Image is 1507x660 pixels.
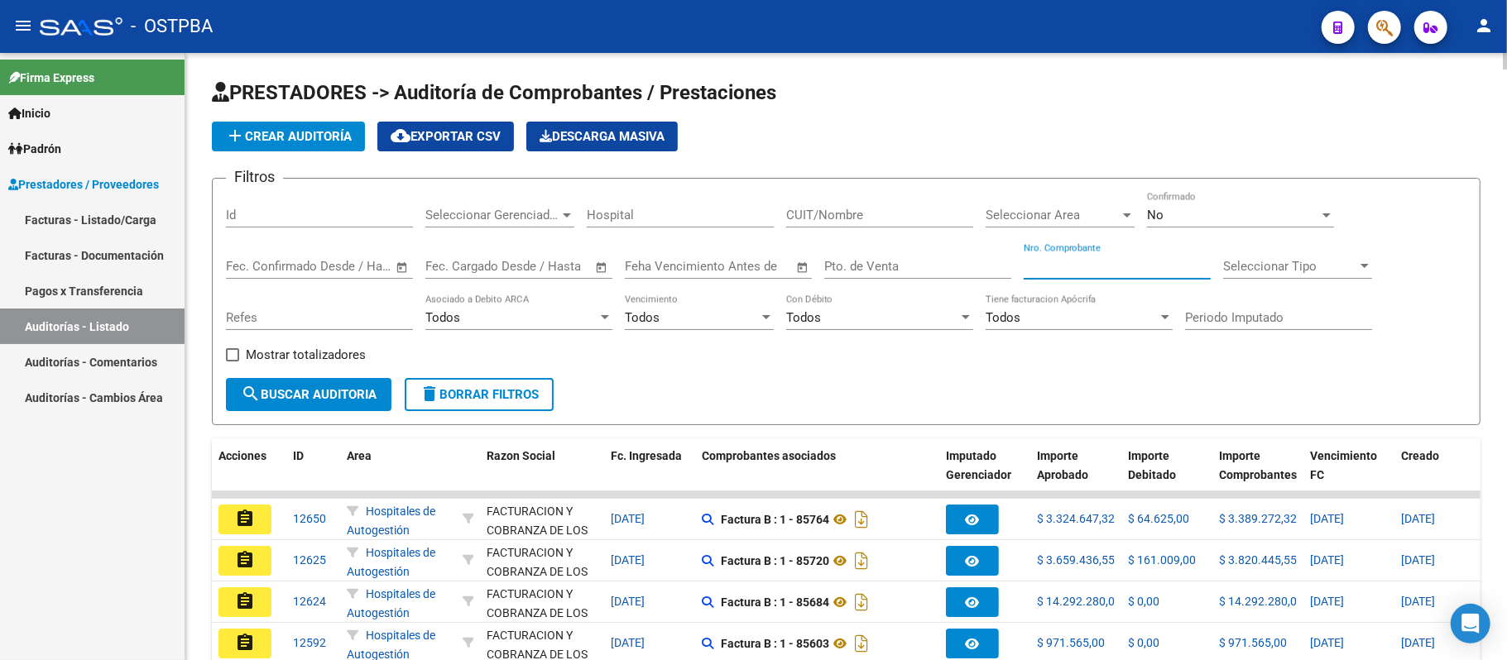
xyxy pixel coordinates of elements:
button: Exportar CSV [377,122,514,151]
datatable-header-cell: Importe Aprobado [1030,438,1121,511]
span: 12650 [293,512,326,525]
datatable-header-cell: Vencimiento FC [1303,438,1394,511]
span: Exportar CSV [391,129,501,144]
span: [DATE] [1401,553,1435,567]
datatable-header-cell: ID [286,438,340,511]
span: [DATE] [611,512,645,525]
datatable-header-cell: Importe Comprobantes [1212,438,1303,511]
i: Descargar documento [851,589,872,615]
i: Descargar documento [851,630,872,657]
input: Fecha fin [308,259,388,274]
datatable-header-cell: Comprobantes asociados [695,438,939,511]
span: [DATE] [1401,595,1435,608]
span: ID [293,449,304,462]
span: Descarga Masiva [540,129,665,144]
span: $ 3.659.436,55 [1037,553,1115,567]
span: Crear Auditoría [225,129,352,144]
span: $ 971.565,00 [1037,636,1105,649]
span: $ 0,00 [1128,636,1159,649]
span: Area [347,449,372,462]
span: Mostrar totalizadores [246,345,366,365]
span: Firma Express [8,69,94,87]
span: Importe Comprobantes [1219,449,1297,481]
button: Descarga Masiva [526,122,678,151]
app-download-masive: Descarga masiva de comprobantes (adjuntos) [526,122,678,151]
span: [DATE] [1310,553,1344,567]
span: Imputado Gerenciador [946,449,1011,481]
span: Comprobantes asociados [702,449,836,462]
span: 12624 [293,595,326,608]
button: Borrar Filtros [405,378,554,411]
mat-icon: delete [420,384,439,404]
div: - 30715497456 [487,502,598,537]
strong: Factura B : 1 - 85603 [721,637,829,650]
span: Hospitales de Autogestión [347,546,435,578]
datatable-header-cell: Acciones [212,438,286,511]
span: Hospitales de Autogestión [347,505,435,537]
button: Open calendar [794,258,813,277]
span: Creado [1401,449,1439,462]
span: Vencimiento FC [1310,449,1377,481]
span: $ 0,00 [1128,595,1159,608]
span: Importe Debitado [1128,449,1176,481]
div: Open Intercom Messenger [1451,604,1490,643]
button: Open calendar [593,258,612,277]
span: $ 971.565,00 [1219,636,1287,649]
datatable-header-cell: Imputado Gerenciador [939,438,1030,511]
span: $ 64.625,00 [1128,512,1189,525]
span: 12592 [293,636,326,649]
mat-icon: person [1474,16,1494,36]
span: PRESTADORES -> Auditoría de Comprobantes / Prestaciones [212,81,776,104]
strong: Factura B : 1 - 85720 [721,554,829,567]
span: Fc. Ingresada [611,449,682,462]
i: Descargar documento [851,548,872,574]
span: [DATE] [1401,512,1435,525]
datatable-header-cell: Creado [1394,438,1485,511]
input: Fecha inicio [425,259,492,274]
datatable-header-cell: Area [340,438,456,511]
mat-icon: assignment [235,509,255,528]
span: Razon Social [487,449,555,462]
input: Fecha inicio [226,259,293,274]
span: [DATE] [611,636,645,649]
div: FACTURACION Y COBRANZA DE LOS EFECTORES PUBLICOS S.E. [487,543,598,619]
datatable-header-cell: Razon Social [480,438,604,511]
span: $ 3.389.272,32 [1219,512,1297,525]
strong: Factura B : 1 - 85684 [721,595,829,609]
span: $ 14.292.280,00 [1219,595,1303,608]
span: $ 161.009,00 [1128,553,1196,567]
mat-icon: search [241,384,261,404]
input: Fecha fin [507,259,588,274]
button: Buscar Auditoria [226,378,391,411]
div: FACTURACION Y COBRANZA DE LOS EFECTORES PUBLICOS S.E. [487,585,598,660]
span: [DATE] [1310,595,1344,608]
strong: Factura B : 1 - 85764 [721,513,829,526]
mat-icon: assignment [235,591,255,611]
div: - 30715497456 [487,543,598,578]
span: Seleccionar Tipo [1223,259,1357,274]
span: $ 14.292.280,00 [1037,595,1121,608]
span: Seleccionar Area [986,208,1120,222]
span: Todos [625,310,660,325]
span: Prestadores / Proveedores [8,175,159,194]
span: Inicio [8,104,50,122]
h3: Filtros [226,165,283,189]
mat-icon: cloud_download [391,126,410,146]
span: $ 3.324.647,32 [1037,512,1115,525]
i: Descargar documento [851,506,872,533]
span: [DATE] [611,595,645,608]
span: Todos [986,310,1020,325]
mat-icon: menu [13,16,33,36]
span: Todos [425,310,460,325]
span: Seleccionar Gerenciador [425,208,559,222]
span: Buscar Auditoria [241,387,377,402]
span: 12625 [293,553,326,567]
mat-icon: add [225,126,245,146]
span: [DATE] [1310,512,1344,525]
span: Acciones [218,449,266,462]
mat-icon: assignment [235,633,255,653]
button: Open calendar [393,258,412,277]
span: Hospitales de Autogestión [347,587,435,619]
span: $ 3.820.445,55 [1219,553,1297,567]
span: No [1147,208,1164,222]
